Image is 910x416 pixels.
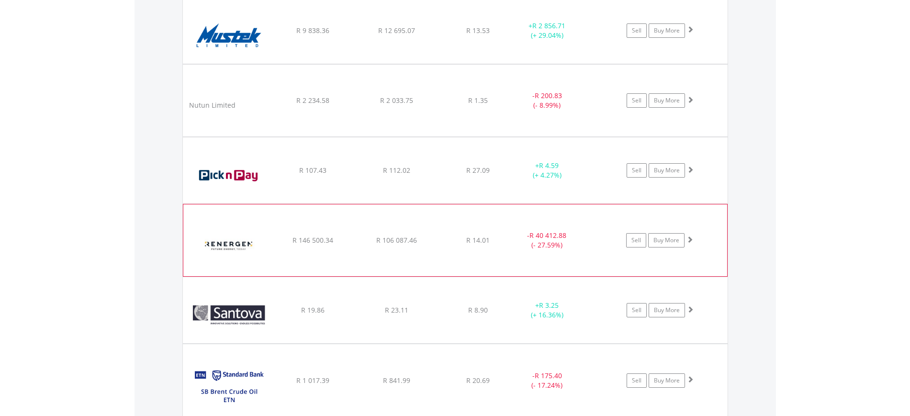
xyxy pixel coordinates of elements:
[296,376,329,385] span: R 1 017.39
[468,305,488,315] span: R 8.90
[648,233,685,247] a: Buy More
[380,96,413,105] span: R 2 033.75
[649,303,685,317] a: Buy More
[466,236,490,245] span: R 14.01
[627,23,647,38] a: Sell
[466,166,490,175] span: R 27.09
[383,376,410,385] span: R 841.99
[292,236,333,245] span: R 146 500.34
[511,91,584,110] div: - (- 8.99%)
[188,289,270,341] img: EQU.ZA.SNV.png
[535,91,562,100] span: R 200.83
[626,233,646,247] a: Sell
[466,26,490,35] span: R 13.53
[383,166,410,175] span: R 112.02
[301,305,325,315] span: R 19.86
[627,303,647,317] a: Sell
[511,161,584,180] div: + (+ 4.27%)
[511,371,584,390] div: - (- 17.24%)
[539,301,559,310] span: R 3.25
[385,305,408,315] span: R 23.11
[649,163,685,178] a: Buy More
[296,96,329,105] span: R 2 234.58
[299,166,326,175] span: R 107.43
[627,163,647,178] a: Sell
[627,373,647,388] a: Sell
[468,96,488,105] span: R 1.35
[466,376,490,385] span: R 20.69
[189,101,236,110] div: Nutun Limited
[532,21,565,30] span: R 2 856.71
[627,93,647,108] a: Sell
[649,93,685,108] a: Buy More
[296,26,329,35] span: R 9 838.36
[511,21,584,40] div: + (+ 29.04%)
[529,231,566,240] span: R 40 412.88
[649,23,685,38] a: Buy More
[378,26,415,35] span: R 12 695.07
[376,236,417,245] span: R 106 087.46
[188,9,270,61] img: EQU.ZA.MST.png
[188,149,270,201] img: EQU.ZA.PIK.png
[539,161,559,170] span: R 4.59
[649,373,685,388] a: Buy More
[188,77,270,134] img: blank.png
[188,216,270,274] img: EQU.ZA.REN.png
[188,356,270,414] img: EQU.ZA.SBOIL.png
[535,371,562,380] span: R 175.40
[511,301,584,320] div: + (+ 16.36%)
[511,231,583,250] div: - (- 27.59%)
